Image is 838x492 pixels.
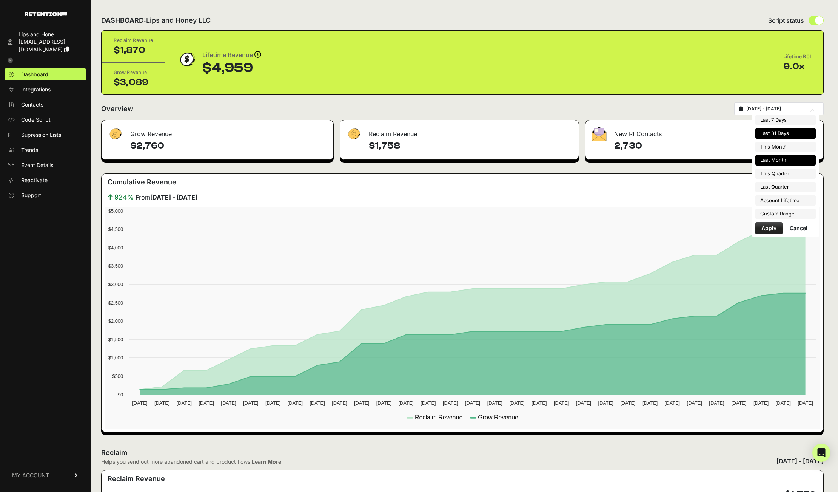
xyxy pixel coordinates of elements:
text: [DATE] [487,400,502,406]
text: [DATE] [199,400,214,406]
a: Supression Lists [5,129,86,141]
a: Reactivate [5,174,86,186]
span: Dashboard [21,71,48,78]
text: $2,000 [108,318,123,324]
span: Trends [21,146,38,154]
div: Reclaim Revenue [114,37,153,44]
span: Contacts [21,101,43,108]
text: [DATE] [465,400,480,406]
text: [DATE] [576,400,591,406]
h2: Reclaim [101,447,281,458]
text: [DATE] [709,400,724,406]
text: $1,000 [108,355,123,360]
span: From [136,193,197,202]
text: [DATE] [221,400,236,406]
div: Open Intercom Messenger [812,444,830,462]
li: Last Quarter [755,182,816,192]
text: [DATE] [598,400,613,406]
li: Last 31 Days [755,128,816,139]
div: Reclaim Revenue [340,120,579,143]
text: $4,000 [108,245,123,251]
text: [DATE] [798,400,813,406]
a: Dashboard [5,68,86,80]
span: 924% [114,192,134,203]
text: [DATE] [154,400,169,406]
span: Integrations [21,86,51,93]
a: Trends [5,144,86,156]
span: [EMAIL_ADDRESS][DOMAIN_NAME] [18,39,65,53]
text: [DATE] [665,400,680,406]
button: Apply [755,222,783,234]
li: Last 7 Days [755,115,816,125]
span: Code Script [21,116,51,124]
div: New R! Contacts [585,120,823,143]
text: [DATE] [288,400,303,406]
text: [DATE] [531,400,547,406]
img: dollar-coin-05c43ed7efb7bc0c12610022525b4bbbb207c7efeef5aecc26f025e68dcafac9.png [177,50,196,69]
h3: Cumulative Revenue [108,177,176,187]
a: Support [5,189,86,201]
strong: [DATE] - [DATE] [150,193,197,201]
text: $2,500 [108,300,123,306]
h4: $2,760 [130,140,327,152]
div: $1,870 [114,44,153,56]
text: [DATE] [376,400,391,406]
text: $4,500 [108,226,123,232]
span: Lips and Honey LLC [146,16,211,24]
text: [DATE] [132,400,147,406]
li: This Quarter [755,169,816,179]
span: MY ACCOUNT [12,472,49,479]
div: $4,959 [202,60,261,76]
a: Learn More [252,458,281,465]
a: Code Script [5,114,86,126]
text: [DATE] [421,400,436,406]
a: Lips and Hone... [EMAIL_ADDRESS][DOMAIN_NAME] [5,28,86,56]
text: [DATE] [443,400,458,406]
text: $500 [112,373,123,379]
a: Event Details [5,159,86,171]
text: [DATE] [731,400,746,406]
a: MY ACCOUNT [5,464,86,487]
text: [DATE] [177,400,192,406]
text: Reclaim Revenue [415,414,462,421]
span: Supression Lists [21,131,61,139]
text: [DATE] [776,400,791,406]
div: Lifetime Revenue [202,50,261,60]
h2: Overview [101,104,133,114]
text: [DATE] [243,400,258,406]
li: Last Month [755,155,816,166]
img: fa-dollar-13500eef13a19c4ab2b9ed9ad552e47b0d9fc28b02b83b90ba0e00f96d6372e9.png [346,127,361,141]
div: Lips and Hone... [18,31,83,38]
img: fa-envelope-19ae18322b30453b285274b1b8af3d052b27d846a4fbe8435d1a52b978f639a2.png [592,127,607,141]
text: [DATE] [332,400,347,406]
h4: $1,758 [369,140,573,152]
div: 9.0x [783,60,811,73]
text: [DATE] [509,400,524,406]
h3: Reclaim Revenue [108,473,165,484]
div: Helps you send out more abandoned cart and product flows. [101,458,281,466]
text: $5,000 [108,208,123,214]
text: [DATE] [354,400,369,406]
img: Retention.com [25,12,67,16]
text: $3,000 [108,282,123,287]
text: $3,500 [108,263,123,269]
span: Reactivate [21,176,48,184]
text: [DATE] [642,400,658,406]
text: [DATE] [554,400,569,406]
h2: DASHBOARD: [101,15,211,26]
div: Grow Revenue [114,69,153,76]
div: Grow Revenue [102,120,333,143]
button: Cancel [784,222,813,234]
a: Contacts [5,99,86,111]
text: $0 [118,392,123,398]
text: [DATE] [265,400,280,406]
div: Lifetime ROI [783,53,811,60]
text: [DATE] [753,400,769,406]
div: $3,089 [114,76,153,88]
li: This Month [755,142,816,152]
text: [DATE] [687,400,702,406]
span: Script status [768,16,804,25]
text: [DATE] [399,400,414,406]
span: Support [21,192,41,199]
text: $1,500 [108,337,123,342]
